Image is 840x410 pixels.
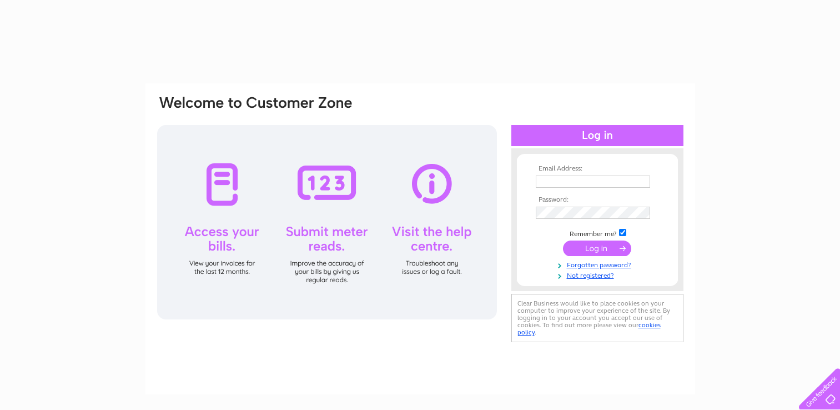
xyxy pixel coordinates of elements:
a: Not registered? [536,269,662,280]
th: Password: [533,196,662,204]
a: cookies policy [517,321,661,336]
td: Remember me? [533,227,662,238]
input: Submit [563,241,631,256]
div: Clear Business would like to place cookies on your computer to improve your experience of the sit... [511,294,683,342]
th: Email Address: [533,165,662,173]
a: Forgotten password? [536,259,662,269]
